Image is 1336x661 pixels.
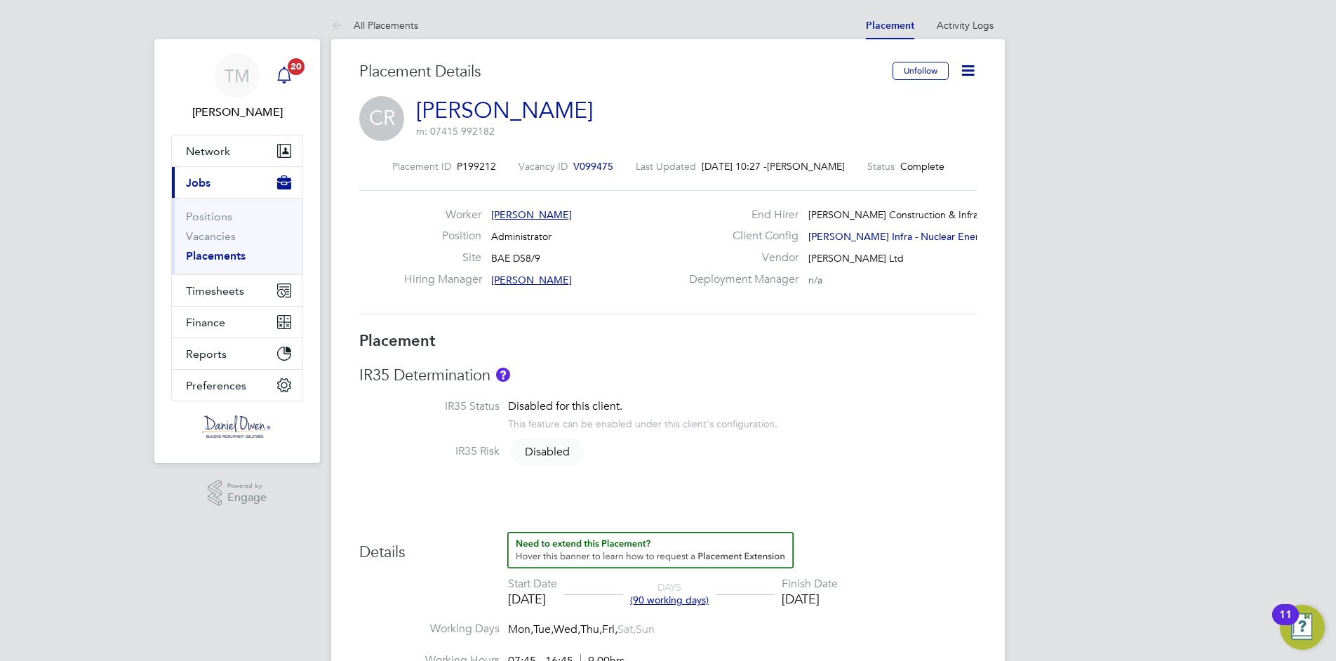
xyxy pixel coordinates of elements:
span: [PERSON_NAME] Ltd [808,252,904,265]
b: Placement [359,331,436,350]
button: About IR35 [496,368,510,382]
span: Disabled for this client. [508,399,622,413]
label: Site [404,251,481,265]
div: 11 [1279,615,1292,633]
span: Tom Meachin [171,104,303,121]
label: Position [404,229,481,243]
span: P199212 [457,160,496,173]
label: End Hirer [681,208,799,222]
label: Client Config [681,229,799,243]
span: Tue, [533,622,554,636]
button: Reports [172,338,302,369]
label: Status [867,160,895,173]
a: Go to home page [171,415,303,438]
label: Placement ID [392,160,451,173]
span: Complete [900,160,944,173]
a: Placements [186,249,246,262]
div: [DATE] [782,591,838,607]
label: IR35 Status [359,399,500,414]
button: Finance [172,307,302,338]
span: CR [359,96,404,141]
span: Preferences [186,379,246,392]
span: [PERSON_NAME] Infra - Nuclear Energ… [808,230,995,243]
button: How to extend a Placement? [507,532,794,568]
span: Wed, [554,622,580,636]
a: Placement [866,20,914,32]
a: Activity Logs [937,19,994,32]
span: n/a [808,274,822,286]
a: Vacancies [186,229,236,243]
h3: Details [359,532,977,563]
div: [DATE] [508,591,557,607]
button: Open Resource Center, 11 new notifications [1280,605,1325,650]
label: IR35 Risk [359,444,500,459]
label: Worker [404,208,481,222]
button: Network [172,135,302,166]
a: TM[PERSON_NAME] [171,53,303,121]
button: Unfollow [893,62,949,80]
span: Powered by [227,480,267,492]
label: Vendor [681,251,799,265]
span: Sat, [617,622,636,636]
label: Vacancy ID [519,160,568,173]
span: 20 [288,58,305,75]
span: Finance [186,316,225,329]
h3: IR35 Determination [359,366,977,386]
span: [PERSON_NAME] Construction & Infrast… [808,208,996,221]
span: [DATE] 10:27 - [702,160,767,173]
a: 20 [270,53,298,98]
span: [PERSON_NAME] [491,274,572,286]
span: m: 07415 992182 [416,125,495,138]
span: Engage [227,492,267,504]
span: Disabled [511,438,584,466]
img: danielowen-logo-retina.png [202,415,272,438]
button: Jobs [172,167,302,198]
nav: Main navigation [154,39,320,463]
span: Sun [636,622,655,636]
span: Reports [186,347,227,361]
span: Administrator [491,230,552,243]
a: All Placements [331,19,418,32]
span: TM [225,67,250,85]
span: V099475 [573,160,613,173]
span: (90 working days) [630,594,709,606]
button: Timesheets [172,275,302,306]
button: Preferences [172,370,302,401]
div: Start Date [508,577,557,592]
span: Fri, [602,622,617,636]
div: Jobs [172,198,302,274]
a: Powered byEngage [208,480,267,507]
span: Timesheets [186,284,244,298]
span: BAE D58/9 [491,252,540,265]
label: Hiring Manager [404,272,481,287]
h3: Placement Details [359,62,882,82]
div: Finish Date [782,577,838,592]
label: Deployment Manager [681,272,799,287]
a: [PERSON_NAME] [416,97,593,124]
div: DAYS [623,581,716,606]
span: Mon, [508,622,533,636]
span: Network [186,145,230,158]
label: Working Days [359,622,500,636]
a: Positions [186,210,232,223]
label: Last Updated [636,160,696,173]
span: [PERSON_NAME] [491,208,572,221]
span: Jobs [186,176,211,189]
div: This feature can be enabled under this client's configuration. [508,414,777,430]
span: [PERSON_NAME] [767,160,845,173]
span: Thu, [580,622,602,636]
